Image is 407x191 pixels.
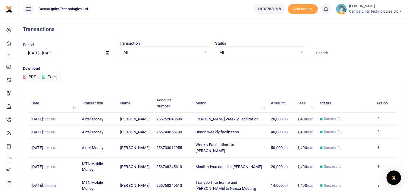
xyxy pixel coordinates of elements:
[349,4,402,9] small: [PERSON_NAME]
[82,117,103,121] span: Airtel Money
[43,165,56,169] small: 05:23 PM
[156,145,182,150] span: 256703012955
[43,146,56,150] small: 05:23 PM
[196,142,234,153] span: Weekly Facilitation for [PERSON_NAME]
[23,48,101,58] input: select period
[120,164,149,169] span: [PERSON_NAME]
[297,117,313,121] span: 1,400
[37,72,62,82] button: Excel
[288,4,318,14] span: Add money
[297,164,313,169] span: 1,400
[317,94,373,113] th: Status: activate to sort column ascending
[251,4,288,14] li: Wallet ballance
[23,42,34,48] label: Period
[307,118,313,121] small: UGX
[271,183,288,188] span: 14,000
[324,129,342,135] span: Successful
[307,146,313,150] small: UGX
[288,4,318,14] li: Toup your wallet
[156,130,182,134] span: 256743665790
[79,94,117,113] th: Transaction: activate to sort column ascending
[5,153,13,163] li: Ac
[336,4,402,14] a: profile-user [PERSON_NAME] Campaignity Technologies Ltd
[283,146,288,150] small: UGX
[283,165,288,169] small: UGX
[307,131,313,134] small: UGX
[31,164,56,169] span: [DATE]
[307,165,313,169] small: UGX
[283,184,288,187] small: UGX
[124,49,202,56] span: All
[156,183,182,188] span: 256768245610
[31,145,56,150] span: [DATE]
[5,6,13,13] img: logo-small
[311,48,402,58] input: Search
[324,183,342,188] span: Successful
[117,94,153,113] th: Name: activate to sort column ascending
[156,164,182,169] span: 256768245610
[36,6,90,12] span: Campaignity Technologies Ltd
[153,94,192,113] th: Account Number: activate to sort column ascending
[254,4,285,14] a: UGX 783,018
[120,145,149,150] span: [PERSON_NAME]
[324,145,342,151] span: Successful
[288,6,318,11] a: Add money
[119,40,140,46] label: Transaction
[215,40,227,46] label: Status
[324,116,342,122] span: Successful
[23,72,36,82] button: PDF
[5,50,13,60] li: M
[120,130,149,134] span: [PERSON_NAME]
[349,9,402,14] span: Campaignity Technologies Ltd
[43,131,56,134] small: 05:24 PM
[43,184,56,187] small: 08:41 AM
[283,118,288,121] small: UGX
[297,183,313,188] span: 1,400
[82,145,103,150] span: Airtel Money
[196,130,239,134] span: Simon weekly facilitation
[271,117,288,121] span: 20,000
[31,183,56,188] span: [DATE]
[297,130,313,134] span: 1,400
[258,6,281,12] span: UGX 783,018
[28,94,79,113] th: Date: activate to sort column descending
[82,130,103,134] span: Airtel Money
[156,117,182,121] span: 256752648580
[294,94,317,113] th: Fees: activate to sort column ascending
[220,49,298,56] span: All
[324,164,342,169] span: Successful
[271,130,288,134] span: 40,000
[43,118,56,121] small: 05:25 PM
[23,65,402,72] p: Download
[120,183,149,188] span: [PERSON_NAME]
[31,117,56,121] span: [DATE]
[82,180,103,191] span: MTN Mobile Money
[196,180,256,191] span: Transport for Edrine and [PERSON_NAME] to Neexa Meeting
[120,117,149,121] span: [PERSON_NAME]
[196,117,258,121] span: [PERSON_NAME] Weekly Facilitation
[192,94,268,113] th: Memo: activate to sort column ascending
[307,184,313,187] small: UGX
[283,131,288,134] small: UGX
[5,7,13,11] a: logo-small logo-large logo-large
[373,94,397,113] th: Action: activate to sort column ascending
[23,26,402,33] h4: Transactions
[336,4,347,14] img: profile-user
[297,145,313,150] span: 1,400
[387,170,401,185] div: Open Intercom Messenger
[196,164,262,169] span: Monthly lyca data for [PERSON_NAME]
[271,145,288,150] span: 50,000
[31,130,56,134] span: [DATE]
[268,94,294,113] th: Amount: activate to sort column ascending
[271,164,288,169] span: 20,000
[82,161,103,172] span: MTN Mobile Money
